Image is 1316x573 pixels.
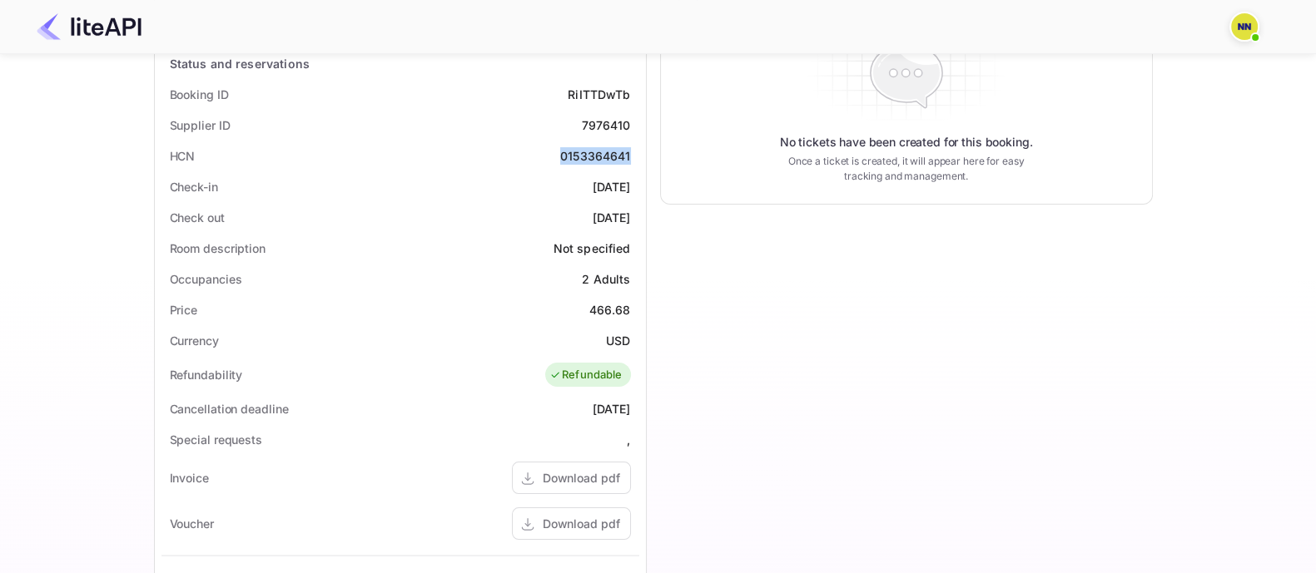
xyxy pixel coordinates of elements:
div: Voucher [170,515,214,532]
div: Cancellation deadline [170,400,289,417]
div: Supplier ID [170,116,231,134]
div: [DATE] [593,209,631,226]
div: , [627,431,630,448]
div: Check out [170,209,225,226]
div: 2 Adults [582,270,630,288]
div: Special requests [170,431,262,448]
div: Refundability [170,366,243,383]
div: Refundable [549,367,623,383]
div: Status and reservations [170,55,310,72]
div: 466.68 [589,301,631,319]
div: Booking ID [170,86,229,103]
p: No tickets have been created for this booking. [780,134,1033,151]
div: Price [170,301,198,319]
div: Invoice [170,469,209,487]
img: N/A N/A [1231,13,1258,40]
p: Once a ticket is created, it will appear here for easy tracking and management. [775,154,1038,184]
div: Download pdf [543,469,620,487]
div: Not specified [554,240,631,257]
div: 0153364641 [560,147,631,165]
div: Currency [170,332,219,349]
div: Check-in [170,178,218,195]
div: RiITTDwTb [568,86,630,103]
div: Occupancies [170,270,242,288]
div: HCN [170,147,196,165]
div: [DATE] [593,178,631,195]
img: LiteAPI Logo [37,13,142,40]
div: 7976410 [581,116,630,134]
div: [DATE] [593,400,631,417]
div: Download pdf [543,515,620,532]
div: Room description [170,240,266,257]
div: USD [606,332,630,349]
